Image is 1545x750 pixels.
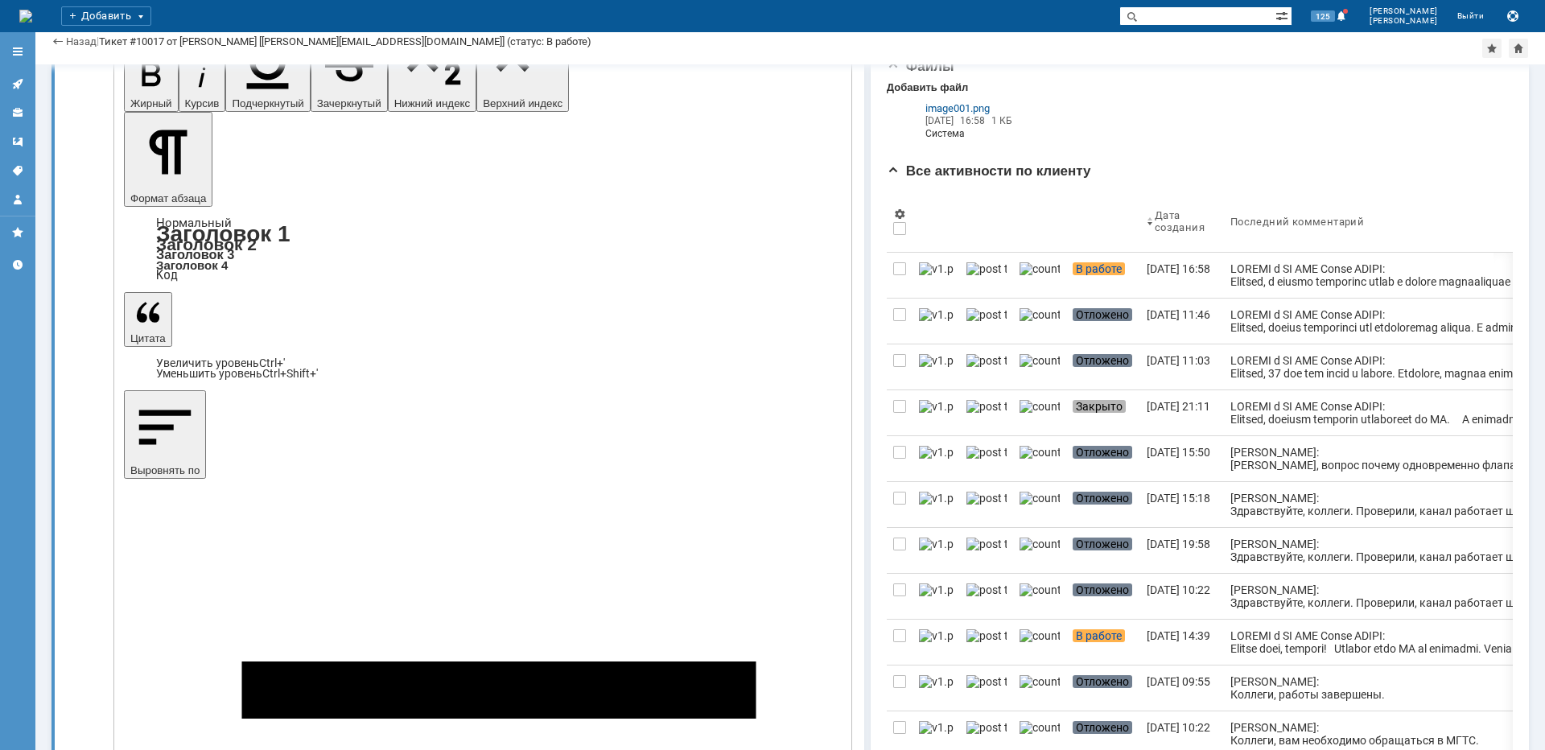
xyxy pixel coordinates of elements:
[1311,10,1335,22] span: 125
[1140,574,1224,619] a: [DATE] 10:22
[1020,675,1060,688] img: counter.png
[960,253,1013,298] a: post ticket.png
[1073,538,1132,550] span: Отложено
[1147,538,1210,550] div: [DATE] 19:58
[925,102,970,114] span: image001
[1073,308,1132,321] span: Отложено
[5,158,31,183] a: Теги
[19,10,32,23] img: logo
[156,221,290,246] a: Заголовок 1
[919,538,954,550] img: v1.png
[1013,666,1066,711] a: counter.png
[1013,390,1066,435] a: counter.png
[156,268,178,282] a: Код
[887,163,1091,179] span: Все активности по клиенту
[1020,446,1060,459] img: counter.png
[1066,528,1140,573] a: Отложено
[124,218,842,281] div: Формат абзаца
[960,344,1013,389] a: post ticket.png
[1066,666,1140,711] a: Отложено
[61,6,151,26] div: Добавить
[1073,446,1132,459] span: Отложено
[1140,482,1224,527] a: [DATE] 15:18
[966,583,1007,596] img: post ticket.png
[1370,6,1438,16] span: [PERSON_NAME]
[483,97,562,109] span: Верхний индекс
[1066,620,1140,665] a: В работе
[1013,528,1066,573] a: counter.png
[5,100,31,126] a: Клиенты
[913,253,960,298] a: v1.png
[919,492,954,505] img: v1.png
[1147,308,1210,321] div: [DATE] 11:46
[66,35,97,47] a: Назад
[19,10,32,23] a: Перейти на домашнюю страницу
[317,97,381,109] span: Зачеркнутый
[919,721,954,734] img: v1.png
[1147,675,1210,688] div: [DATE] 09:55
[1147,721,1210,734] div: [DATE] 10:22
[1147,354,1210,367] div: [DATE] 11:03
[887,59,954,74] span: Файлы
[130,97,172,109] span: Жирный
[20,486,153,499] span: Отдел эксплуатации сети
[311,28,388,112] button: Зачеркнутый
[1020,721,1060,734] img: counter.png
[960,115,985,126] span: 16:58
[919,446,954,459] img: v1.png
[1073,492,1132,505] span: Отложено
[913,666,960,711] a: v1.png
[1013,344,1066,389] a: counter.png
[156,258,228,272] a: Заголовок 4
[1147,583,1210,596] div: [DATE] 10:22
[6,19,237,264] img: vktSEyKqtAAAAAElFTkSuQmCC
[20,501,238,513] span: ООО "Региональные беспроводные сети"
[960,528,1013,573] a: post ticket.png
[925,102,1067,114] a: image001.png
[966,354,1007,367] img: post ticket.png
[5,71,31,97] a: Активности
[185,97,220,109] span: Курсив
[1020,583,1060,596] img: counter.png
[970,102,990,114] span: .png
[1073,629,1125,642] span: В работе
[1140,299,1224,344] a: [DATE] 11:46
[966,262,1007,275] img: post ticket.png
[1066,436,1140,481] a: Отложено
[925,127,1067,140] i: Система
[1147,262,1210,275] div: [DATE] 16:58
[20,515,122,528] span: [PHONE_NUMBER]
[1275,7,1292,23] span: Расширенный поиск
[1503,6,1522,26] button: Сохранить лог
[394,97,471,109] span: Нижний индекс
[5,187,31,212] a: Мой профиль
[1013,436,1066,481] a: counter.png
[1073,675,1132,688] span: Отложено
[991,115,1012,126] span: 1 КБ
[880,96,1073,147] div: Из почтовой переписки
[1140,344,1224,389] a: [DATE] 11:03
[919,354,954,367] img: v1.png
[156,247,234,262] a: Заголовок 3
[913,574,960,619] a: v1.png
[1020,354,1060,367] img: counter.png
[966,492,1007,505] img: post ticket.png
[1020,538,1060,550] img: counter.png
[1140,666,1224,711] a: [DATE] 09:55
[20,530,110,542] span: [DOMAIN_NAME]
[1020,400,1060,413] img: counter.png
[156,235,257,253] a: Заголовок 2
[1230,216,1364,228] div: Последний комментарий
[10,295,250,307] span: Письмо отправлено внешним отправителем.
[1066,299,1140,344] a: Отложено
[259,356,285,369] span: Ctrl+'
[1140,191,1224,253] th: Дата создания
[124,390,206,479] button: Выровнять по
[20,458,31,470] span: ---
[913,436,960,481] a: v1.png
[1140,528,1224,573] a: [DATE] 19:58
[966,721,1007,734] img: post ticket.png
[960,436,1013,481] a: post ticket.png
[1147,629,1210,642] div: [DATE] 14:39
[913,482,960,527] a: v1.png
